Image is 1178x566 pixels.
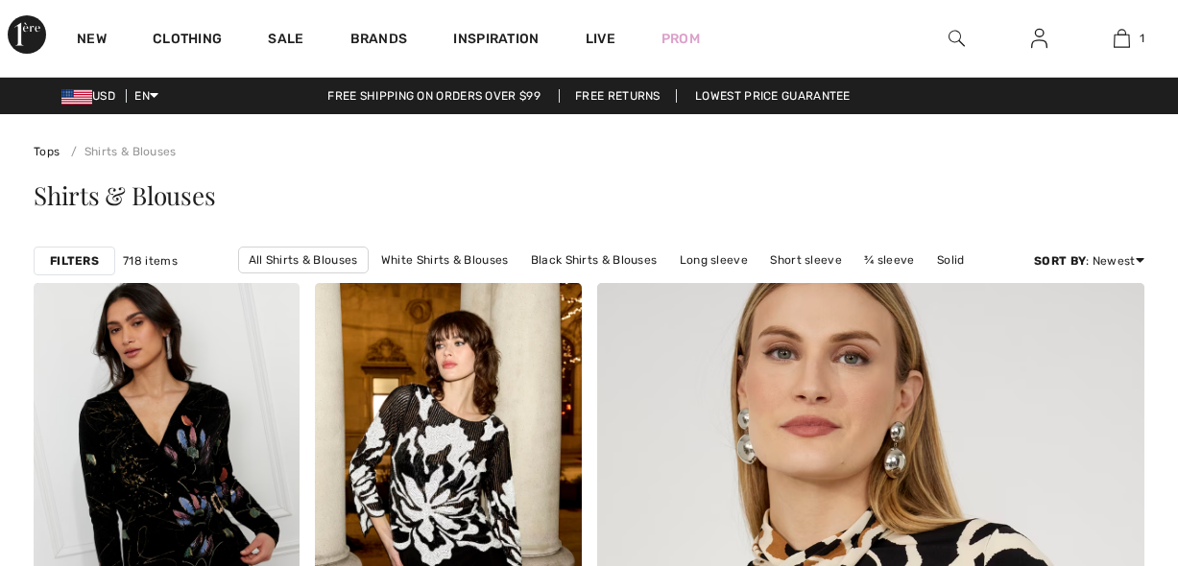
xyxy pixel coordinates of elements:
strong: Sort By [1034,254,1086,268]
span: 1 [1140,30,1144,47]
a: Sale [268,31,303,51]
img: search the website [949,27,965,50]
img: 1ère Avenue [8,15,46,54]
a: ¾ sleeve [854,248,924,272]
a: Black Shirts & Blouses [521,248,667,272]
img: My Bag [1114,27,1130,50]
a: Long sleeve [670,248,757,272]
a: New [77,31,107,51]
span: Shirts & Blouses [34,178,215,212]
a: Prom [661,29,700,49]
a: Clothing [153,31,222,51]
span: USD [61,89,123,103]
a: Solid [927,248,974,272]
img: My Info [1031,27,1047,50]
span: 718 items [123,252,178,270]
a: All Shirts & Blouses [238,247,369,273]
strong: Filters [50,252,99,270]
a: Short sleeve [760,248,852,272]
a: Lowest Price Guarantee [680,89,866,103]
a: Brands [350,31,408,51]
span: EN [134,89,158,103]
a: White Shirts & Blouses [372,248,518,272]
a: Live [586,29,615,49]
span: Inspiration [453,31,539,51]
div: : Newest [1034,252,1144,270]
a: Sign In [1016,27,1063,51]
a: Shirts & Blouses [63,145,177,158]
a: Tops [34,145,60,158]
a: Free Returns [559,89,677,103]
a: 1 [1081,27,1162,50]
a: Free shipping on orders over $99 [312,89,556,103]
a: [PERSON_NAME] Shirts & Blouses [412,273,622,298]
img: US Dollar [61,89,92,105]
a: [PERSON_NAME] & Blouses [626,273,800,298]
